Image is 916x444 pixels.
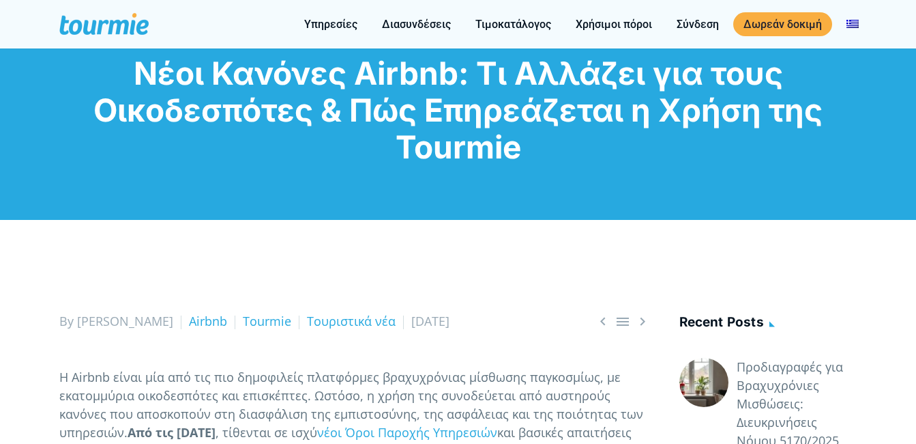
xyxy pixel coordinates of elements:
h1: Νέοι Κανόνες Airbnb: Τι Αλλάζει για τους Οικοδεσπότες & Πώς Επηρεάζεται η Χρήση της Tourmie [59,55,857,165]
a: Χρήσιμοι πόροι [565,16,662,33]
a: Υπηρεσίες [294,16,368,33]
strong: Από τις [DATE] [128,424,216,441]
a:  [634,313,651,330]
a: Airbnb [189,313,227,329]
h4: Recent posts [679,312,857,335]
a: Σύνδεση [666,16,729,33]
a: νέοι Όροι Παροχής Υπηρεσιών [317,424,497,441]
a: Αλλαγή σε [836,16,869,33]
a:  [615,313,631,330]
span: Next post [634,313,651,330]
a: Δωρεάν δοκιμή [733,12,832,36]
a: Tourmie [243,313,291,329]
a:  [595,313,611,330]
span: [DATE] [411,313,449,329]
span: Previous post [595,313,611,330]
a: Τουριστικά νέα [307,313,396,329]
span: By [PERSON_NAME] [59,313,173,329]
a: Τιμοκατάλογος [465,16,561,33]
a: Διασυνδέσεις [372,16,461,33]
